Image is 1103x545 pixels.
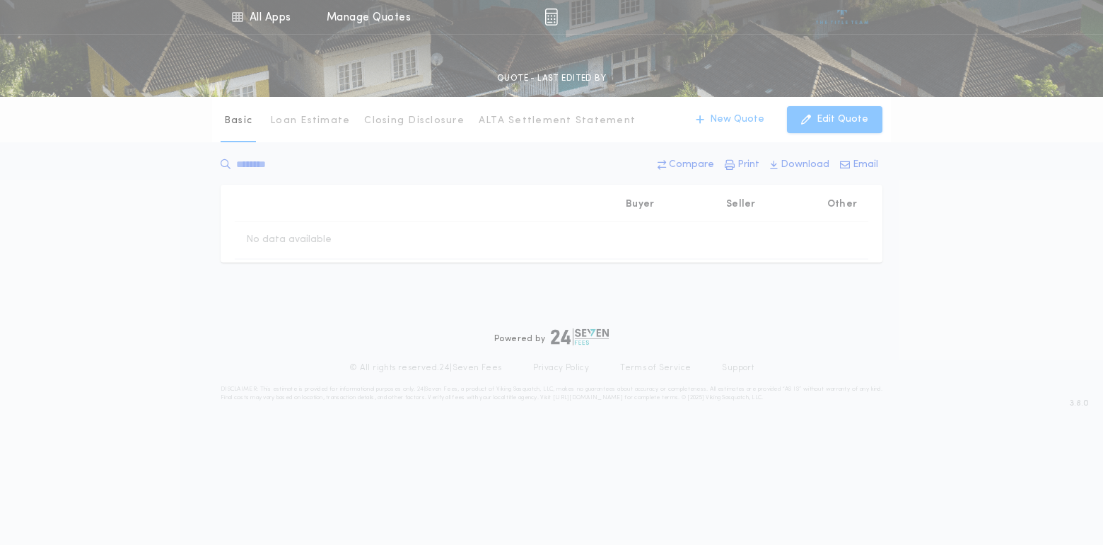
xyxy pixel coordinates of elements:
[682,106,778,133] button: New Quote
[551,328,609,345] img: logo
[669,158,714,172] p: Compare
[497,71,606,86] p: QUOTE - LAST EDITED BY
[544,8,558,25] img: img
[766,152,834,178] button: Download
[781,158,829,172] p: Download
[720,152,764,178] button: Print
[224,114,252,128] p: Basic
[726,197,756,212] p: Seller
[853,158,878,172] p: Email
[479,114,636,128] p: ALTA Settlement Statement
[494,328,609,345] div: Powered by
[816,10,869,24] img: vs-icon
[722,362,754,374] a: Support
[533,362,590,374] a: Privacy Policy
[836,152,882,178] button: Email
[270,114,350,128] p: Loan Estimate
[827,197,857,212] p: Other
[364,114,465,128] p: Closing Disclosure
[787,106,882,133] button: Edit Quote
[653,152,718,178] button: Compare
[620,362,691,374] a: Terms of Service
[1070,397,1089,410] span: 3.8.0
[349,362,502,374] p: © All rights reserved. 24|Seven Fees
[235,222,343,258] td: No data available
[626,197,654,212] p: Buyer
[553,395,623,401] a: [URL][DOMAIN_NAME]
[737,158,759,172] p: Print
[817,113,868,127] p: Edit Quote
[710,113,764,127] p: New Quote
[221,385,882,402] p: DISCLAIMER: This estimate is provided for informational purposes only. 24|Seven Fees, a product o...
